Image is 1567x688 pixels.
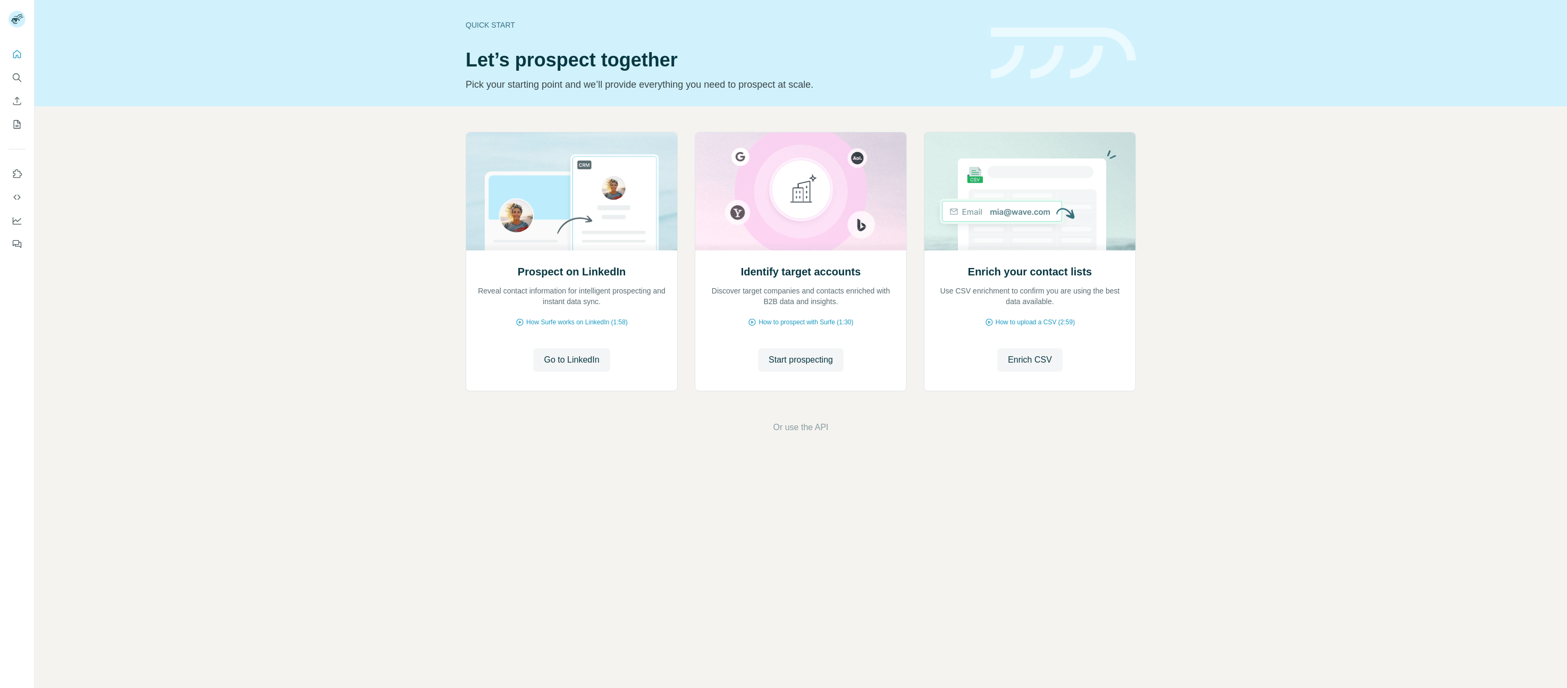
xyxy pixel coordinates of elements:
h2: Prospect on LinkedIn [518,264,626,279]
button: Use Surfe on LinkedIn [9,164,26,183]
p: Discover target companies and contacts enriched with B2B data and insights. [706,286,896,307]
button: Or use the API [773,421,828,434]
img: Prospect on LinkedIn [466,132,678,250]
h1: Let’s prospect together [466,49,978,71]
button: Search [9,68,26,87]
button: Feedback [9,234,26,254]
button: Go to LinkedIn [533,348,610,372]
span: How to prospect with Surfe (1:30) [759,317,853,327]
span: Enrich CSV [1008,354,1052,366]
button: My lists [9,115,26,134]
h2: Identify target accounts [741,264,861,279]
span: How to upload a CSV (2:59) [996,317,1075,327]
p: Reveal contact information for intelligent prospecting and instant data sync. [477,286,667,307]
img: Identify target accounts [695,132,907,250]
img: banner [991,28,1136,79]
span: Go to LinkedIn [544,354,599,366]
p: Use CSV enrichment to confirm you are using the best data available. [935,286,1125,307]
span: Start prospecting [769,354,833,366]
div: Quick start [466,20,978,30]
button: Dashboard [9,211,26,230]
button: Use Surfe API [9,188,26,207]
p: Pick your starting point and we’ll provide everything you need to prospect at scale. [466,77,978,92]
button: Quick start [9,45,26,64]
button: Start prospecting [758,348,844,372]
span: How Surfe works on LinkedIn (1:58) [526,317,628,327]
img: Enrich your contact lists [924,132,1136,250]
button: Enrich CSV [9,91,26,111]
h2: Enrich your contact lists [968,264,1092,279]
button: Enrich CSV [997,348,1063,372]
